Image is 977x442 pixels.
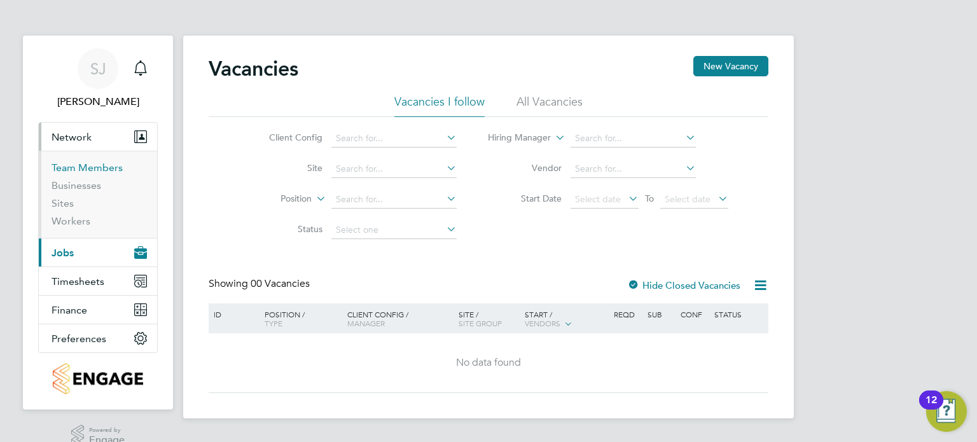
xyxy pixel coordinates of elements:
[52,131,92,143] span: Network
[641,190,658,207] span: To
[926,391,967,432] button: Open Resource Center, 12 new notifications
[611,303,644,325] div: Reqd
[347,318,385,328] span: Manager
[677,303,710,325] div: Conf
[331,130,457,148] input: Search for...
[52,215,90,227] a: Workers
[53,363,142,394] img: smartmanagedsolutions-logo-retina.png
[211,303,255,325] div: ID
[39,267,157,295] button: Timesheets
[331,160,457,178] input: Search for...
[209,277,312,291] div: Showing
[488,162,562,174] label: Vendor
[52,197,74,209] a: Sites
[344,303,455,334] div: Client Config /
[571,130,696,148] input: Search for...
[52,179,101,191] a: Businesses
[627,279,740,291] label: Hide Closed Vacancies
[52,247,74,259] span: Jobs
[331,221,457,239] input: Select one
[209,56,298,81] h2: Vacancies
[52,333,106,345] span: Preferences
[251,277,310,290] span: 00 Vacancies
[265,318,282,328] span: Type
[525,318,560,328] span: Vendors
[38,363,158,394] a: Go to home page
[478,132,551,144] label: Hiring Manager
[39,238,157,266] button: Jobs
[249,223,322,235] label: Status
[459,318,502,328] span: Site Group
[90,60,106,77] span: SJ
[455,303,522,334] div: Site /
[52,162,123,174] a: Team Members
[693,56,768,76] button: New Vacancy
[239,193,312,205] label: Position
[38,48,158,109] a: SJ[PERSON_NAME]
[331,191,457,209] input: Search for...
[39,324,157,352] button: Preferences
[711,303,766,325] div: Status
[52,275,104,287] span: Timesheets
[39,151,157,238] div: Network
[38,94,158,109] span: Sam Jenner
[644,303,677,325] div: Sub
[249,132,322,143] label: Client Config
[39,296,157,324] button: Finance
[52,304,87,316] span: Finance
[249,162,322,174] label: Site
[23,36,173,410] nav: Main navigation
[89,425,125,436] span: Powered by
[925,400,937,417] div: 12
[488,193,562,204] label: Start Date
[516,94,583,117] li: All Vacancies
[211,356,766,369] div: No data found
[255,303,344,334] div: Position /
[394,94,485,117] li: Vacancies I follow
[665,193,710,205] span: Select date
[522,303,611,335] div: Start /
[571,160,696,178] input: Search for...
[575,193,621,205] span: Select date
[39,123,157,151] button: Network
